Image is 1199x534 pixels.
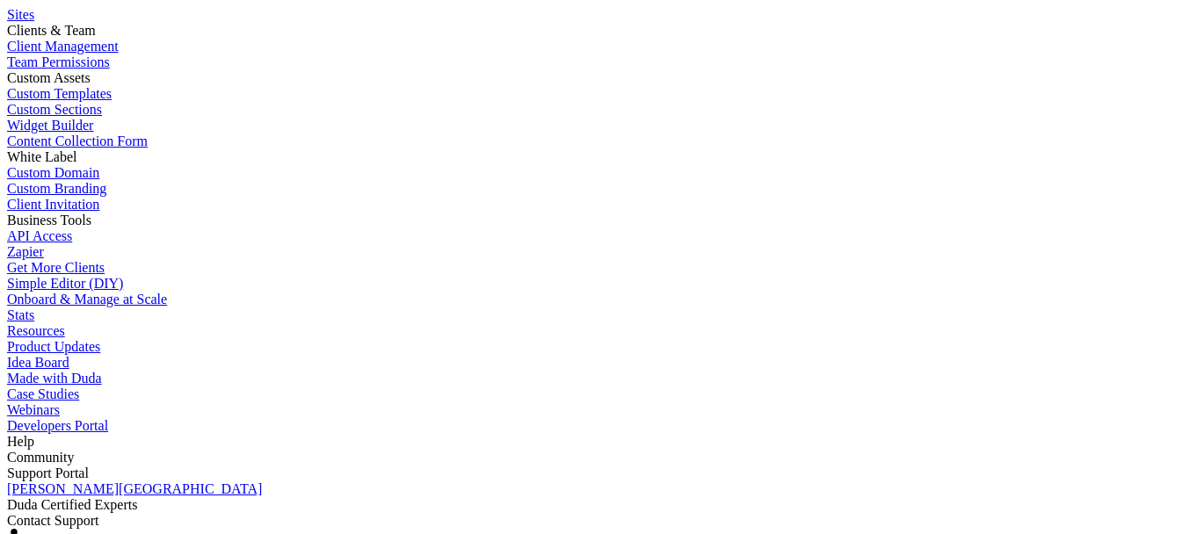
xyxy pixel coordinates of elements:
[7,292,167,307] label: Onboard & Manage at Scale
[7,7,34,22] label: Sites
[7,54,110,69] label: Team Permissions
[7,481,262,496] label: [PERSON_NAME][GEOGRAPHIC_DATA]
[7,513,98,528] label: Contact Support
[7,276,123,291] label: Simple Editor (DIY)
[7,86,112,101] label: Custom Templates
[7,434,34,449] label: Help
[7,497,137,512] label: Duda Certified Experts
[7,228,72,243] label: API Access
[7,102,102,117] label: Custom Sections
[7,23,96,38] label: Clients & Team
[7,355,69,370] label: Idea Board
[7,244,44,259] label: Zapier
[1108,443,1199,534] iframe: Duda-gen Chat Button Frame
[7,70,91,85] label: Custom Assets
[7,323,1192,339] a: Resources
[7,260,105,275] label: Get More Clients
[7,386,79,401] label: Case Studies
[7,339,100,354] label: Product Updates
[7,402,60,417] label: Webinars
[7,465,89,480] label: Support Portal
[7,323,65,338] label: Resources
[7,307,34,322] label: Stats
[7,181,106,196] label: Custom Branding
[7,165,99,180] label: Custom Domain
[7,133,148,148] label: Content Collection Form
[7,418,108,433] label: Developers Portal
[7,371,102,386] label: Made with Duda
[7,213,91,227] label: Business Tools
[7,39,119,54] label: Client Management
[7,118,93,133] label: Widget Builder
[7,149,77,164] label: White Label
[7,197,99,212] label: Client Invitation
[7,450,74,465] label: Community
